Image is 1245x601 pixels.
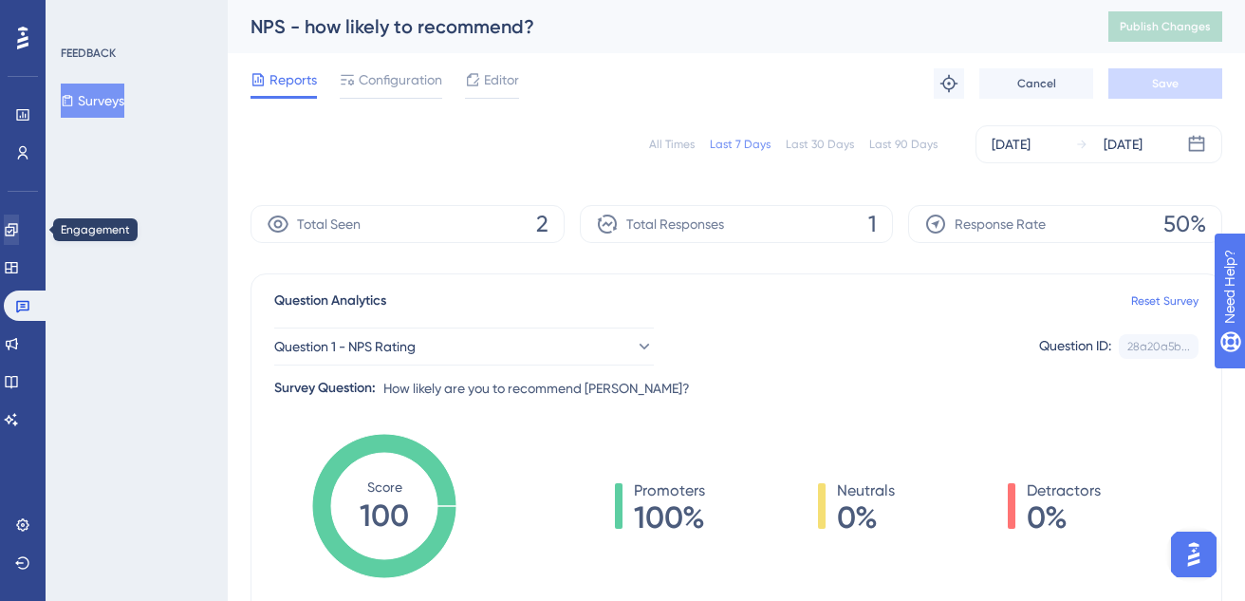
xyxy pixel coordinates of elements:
div: Question ID: [1039,334,1111,359]
button: Surveys [61,84,124,118]
span: Question Analytics [274,290,386,312]
tspan: Score [367,479,402,495]
div: 28a20a5b... [1127,339,1190,354]
span: Reports [269,68,317,91]
span: How likely are you to recommend [PERSON_NAME]? [383,377,690,400]
span: Promoters [634,479,705,502]
div: [DATE] [992,133,1031,156]
div: FEEDBACK [61,46,116,61]
span: Detractors [1027,479,1101,502]
span: Configuration [359,68,442,91]
tspan: 100 [360,498,409,534]
div: Last 90 Days [869,137,938,152]
span: Cancel [1017,76,1056,91]
span: Neutrals [837,479,895,502]
span: 0% [837,502,895,533]
div: [DATE] [1104,133,1143,156]
iframe: UserGuiding AI Assistant Launcher [1165,526,1222,583]
span: Total Seen [297,213,361,235]
span: Need Help? [45,5,119,28]
a: Reset Survey [1131,293,1199,309]
span: Save [1152,76,1179,91]
button: Cancel [979,68,1093,99]
span: Response Rate [955,213,1046,235]
div: NPS - how likely to recommend? [251,13,1061,40]
span: 1 [868,209,877,239]
span: 100% [634,502,705,533]
div: Last 7 Days [710,137,771,152]
span: 50% [1163,209,1206,239]
div: All Times [649,137,695,152]
span: Total Responses [626,213,724,235]
div: Survey Question: [274,377,376,400]
span: 2 [536,209,548,239]
span: 0% [1027,502,1101,533]
button: Question 1 - NPS Rating [274,328,654,366]
div: Last 30 Days [786,137,854,152]
span: Publish Changes [1120,19,1211,34]
span: Question 1 - NPS Rating [274,335,416,358]
span: Editor [484,68,519,91]
button: Publish Changes [1108,11,1222,42]
button: Save [1108,68,1222,99]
